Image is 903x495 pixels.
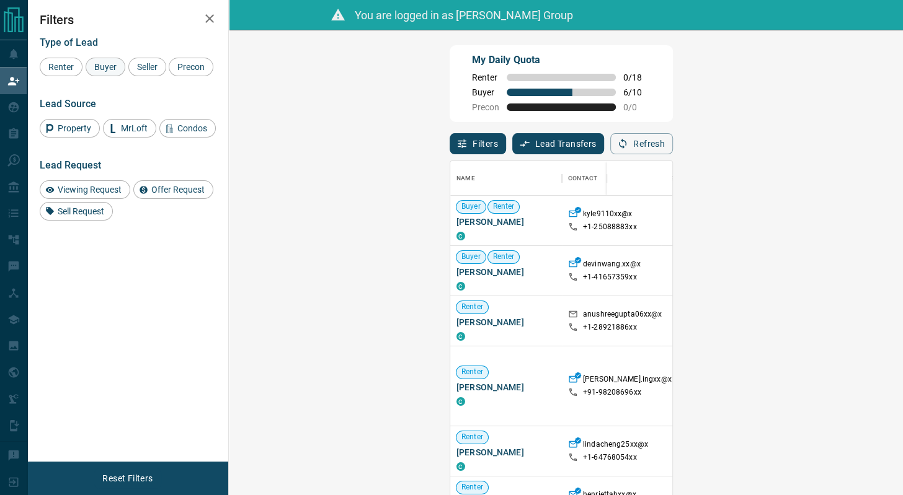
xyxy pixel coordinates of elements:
[488,252,520,262] span: Renter
[456,462,465,471] div: condos.ca
[456,446,556,458] span: [PERSON_NAME]
[583,209,633,222] p: kyle9110xx@x
[456,282,465,291] div: condos.ca
[44,62,78,72] span: Renter
[456,302,488,312] span: Renter
[583,309,662,322] p: anushreegupta06xx@x
[53,123,96,133] span: Property
[583,374,672,387] p: [PERSON_NAME].ingxx@x
[355,9,573,22] span: You are logged in as [PERSON_NAME] Group
[472,72,499,82] span: Renter
[623,72,651,82] span: 0 / 18
[456,332,465,341] div: condos.ca
[86,58,125,76] div: Buyer
[159,119,216,138] div: Condos
[583,222,637,232] p: +1- 25088883xx
[133,62,162,72] span: Seller
[456,482,488,493] span: Renter
[40,119,100,138] div: Property
[456,367,488,377] span: Renter
[583,322,637,333] p: +1- 28921886xx
[568,161,597,196] div: Contact
[456,161,475,196] div: Name
[456,216,556,228] span: [PERSON_NAME]
[40,58,82,76] div: Renter
[583,439,648,452] p: lindacheng25xx@x
[90,62,121,72] span: Buyer
[456,201,486,212] span: Buyer
[456,232,465,240] div: condos.ca
[128,58,166,76] div: Seller
[173,123,211,133] span: Condos
[456,316,556,328] span: [PERSON_NAME]
[169,58,213,76] div: Precon
[456,381,556,393] span: [PERSON_NAME]
[583,272,637,283] p: +1- 41657359xx
[623,102,651,112] span: 0 / 0
[450,161,562,196] div: Name
[117,123,152,133] span: MrLoft
[40,180,130,199] div: Viewing Request
[610,133,673,154] button: Refresh
[40,159,101,171] span: Lead Request
[53,185,126,195] span: Viewing Request
[472,53,651,68] p: My Daily Quota
[103,119,156,138] div: MrLoft
[583,387,641,398] p: +91- 98208696xx
[456,252,486,262] span: Buyer
[512,133,605,154] button: Lead Transfers
[472,87,499,97] span: Buyer
[133,180,213,199] div: Offer Request
[40,98,96,110] span: Lead Source
[488,201,520,212] span: Renter
[94,468,161,489] button: Reset Filters
[53,206,109,216] span: Sell Request
[450,133,506,154] button: Filters
[472,102,499,112] span: Precon
[40,37,98,48] span: Type of Lead
[623,87,651,97] span: 6 / 10
[40,12,216,27] h2: Filters
[583,259,641,272] p: devinwang.xx@x
[456,266,556,278] span: [PERSON_NAME]
[456,432,488,442] span: Renter
[147,185,209,195] span: Offer Request
[456,397,465,406] div: condos.ca
[173,62,209,72] span: Precon
[40,202,113,221] div: Sell Request
[583,452,637,463] p: +1- 64768054xx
